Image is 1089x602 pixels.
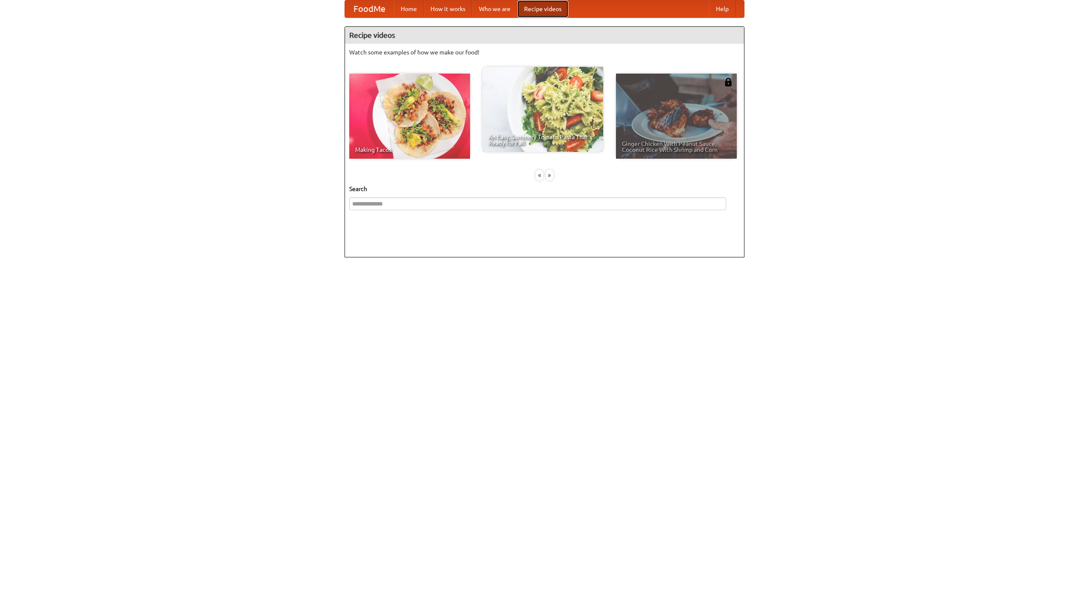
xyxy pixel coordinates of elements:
h5: Search [349,185,740,193]
a: Who we are [472,0,517,17]
a: Recipe videos [517,0,568,17]
a: How it works [424,0,472,17]
p: Watch some examples of how we make our food! [349,48,740,57]
span: An Easy, Summery Tomato Pasta That's Ready for Fall [488,134,597,146]
a: Making Tacos [349,74,470,159]
a: Home [394,0,424,17]
a: An Easy, Summery Tomato Pasta That's Ready for Fall [482,67,603,152]
h4: Recipe videos [345,27,744,44]
div: « [536,170,543,180]
div: » [546,170,553,180]
span: Making Tacos [355,147,464,153]
a: FoodMe [345,0,394,17]
a: Help [709,0,736,17]
img: 483408.png [724,78,733,86]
